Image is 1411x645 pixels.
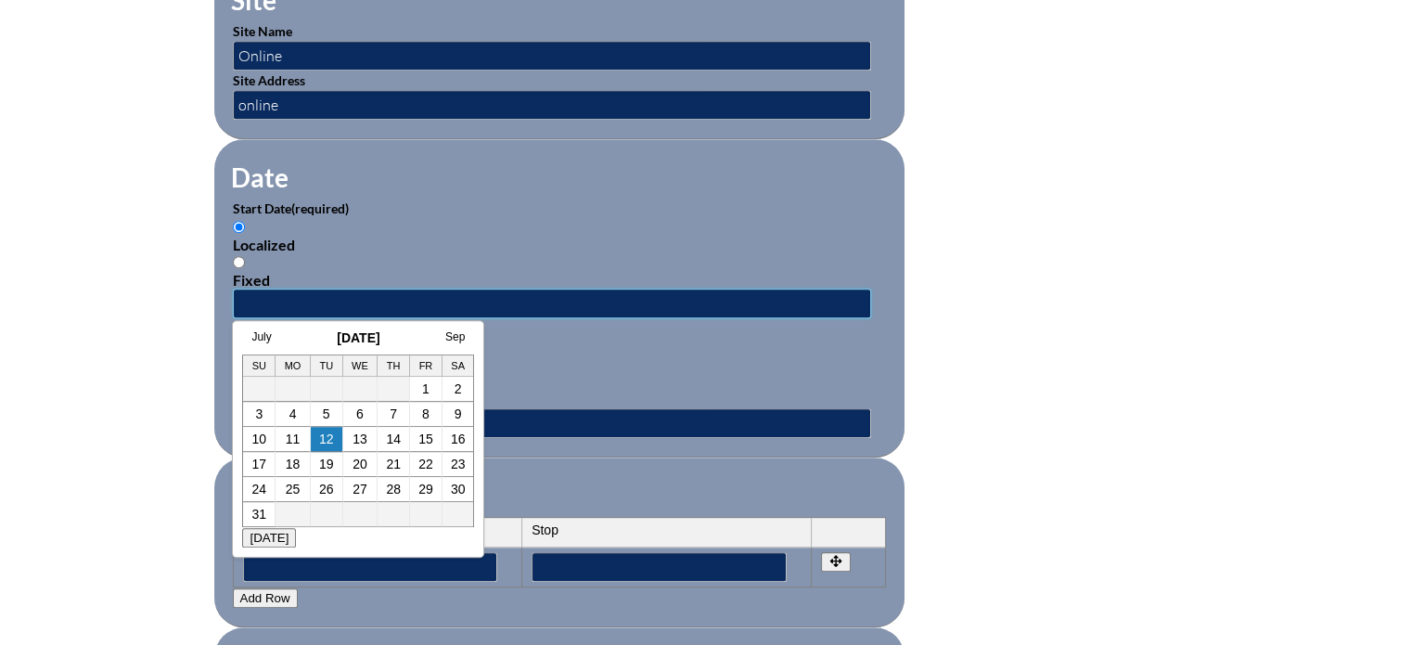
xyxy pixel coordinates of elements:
[323,406,330,421] a: 5
[386,482,401,497] a: 28
[386,457,401,471] a: 21
[319,432,334,446] a: 12
[353,432,367,446] a: 13
[233,72,305,88] label: Site Address
[233,320,342,336] label: End Date
[233,256,245,268] input: Fixed
[422,381,430,396] a: 1
[418,432,433,446] a: 15
[418,482,433,497] a: 29
[353,482,367,497] a: 27
[276,355,311,377] th: Mo
[451,432,466,446] a: 16
[443,355,474,377] th: Sa
[242,330,474,345] h3: [DATE]
[251,330,271,343] a: July
[252,482,267,497] a: 24
[233,200,349,216] label: Start Date
[311,355,343,377] th: Tu
[229,161,290,193] legend: Date
[233,23,292,39] label: Site Name
[233,588,298,608] button: Add Row
[233,271,886,289] div: Fixed
[390,406,397,421] a: 7
[289,406,297,421] a: 4
[343,355,378,377] th: We
[319,482,334,497] a: 26
[455,381,462,396] a: 2
[242,528,296,548] button: [DATE]
[233,221,245,233] input: Localized
[252,432,267,446] a: 10
[445,330,465,343] a: Sep
[356,406,364,421] a: 6
[286,482,301,497] a: 25
[422,406,430,421] a: 8
[522,518,812,548] th: Stop
[252,507,267,522] a: 31
[229,480,322,511] legend: Periods
[386,432,401,446] a: 14
[378,355,410,377] th: Th
[233,391,886,408] div: Fixed
[233,236,886,253] div: Localized
[286,457,301,471] a: 18
[252,457,267,471] a: 17
[319,457,334,471] a: 19
[455,406,462,421] a: 9
[291,200,349,216] span: (required)
[233,355,886,373] div: Localized
[243,355,276,377] th: Su
[451,457,466,471] a: 23
[410,355,443,377] th: Fr
[286,432,301,446] a: 11
[418,457,433,471] a: 22
[255,406,263,421] a: 3
[353,457,367,471] a: 20
[451,482,466,497] a: 30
